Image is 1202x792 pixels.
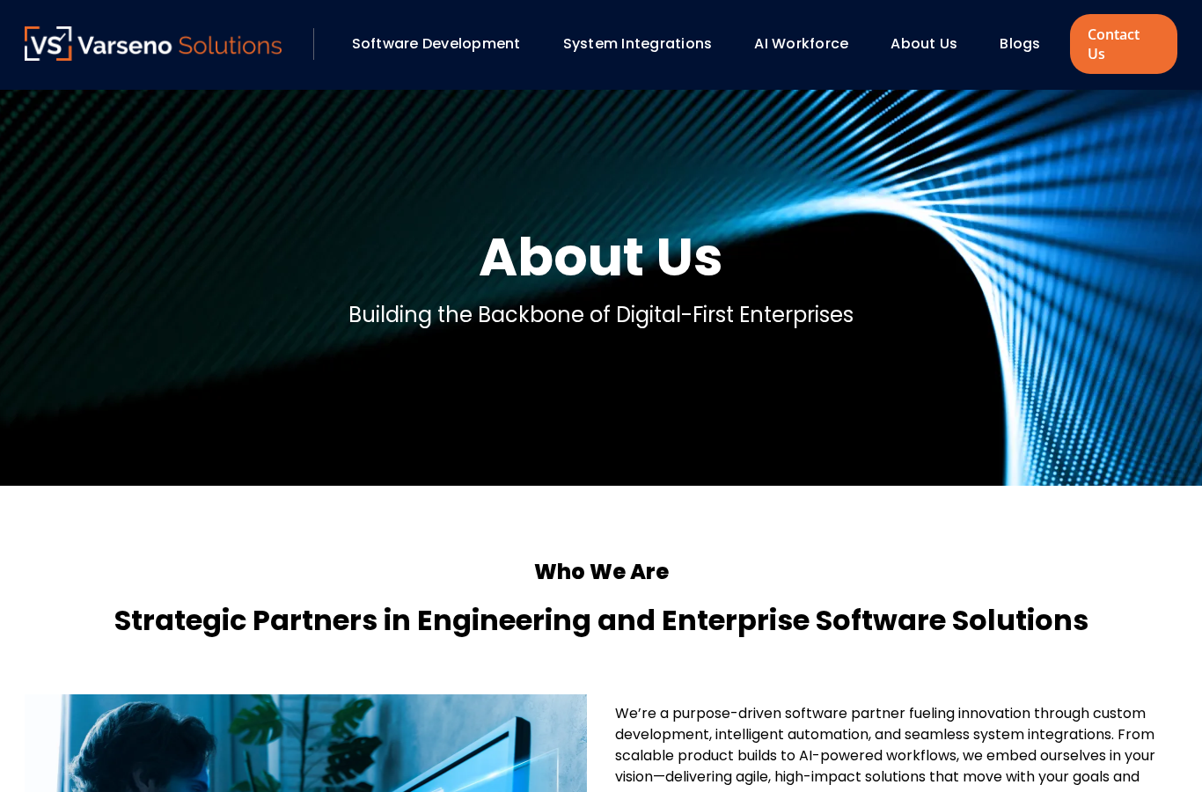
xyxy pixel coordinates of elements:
[348,299,854,331] p: Building the Backbone of Digital-First Enterprises
[991,29,1065,59] div: Blogs
[352,33,521,54] a: Software Development
[25,599,1177,642] h4: Strategic Partners in Engineering and Enterprise Software Solutions
[1070,14,1177,74] a: Contact Us
[745,29,873,59] div: AI Workforce
[554,29,737,59] div: System Integrations
[891,33,957,54] a: About Us
[563,33,713,54] a: System Integrations
[25,26,282,61] img: Varseno Solutions – Product Engineering & IT Services
[25,26,282,62] a: Varseno Solutions – Product Engineering & IT Services
[343,29,546,59] div: Software Development
[1000,33,1040,54] a: Blogs
[882,29,982,59] div: About Us
[754,33,848,54] a: AI Workforce
[25,556,1177,588] h5: Who We Are
[479,222,723,292] h1: About Us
